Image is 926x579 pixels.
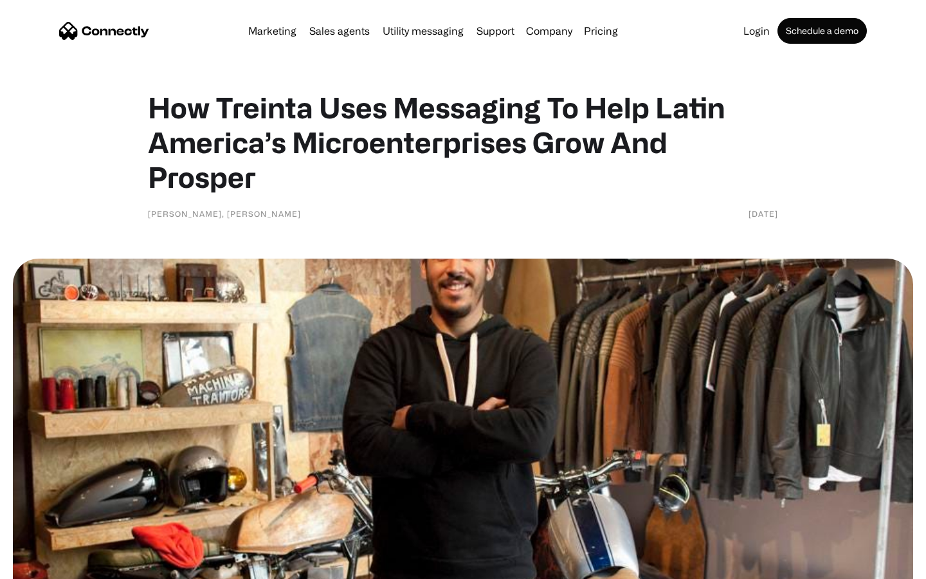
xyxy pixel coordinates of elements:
a: home [59,21,149,41]
a: Utility messaging [377,26,469,36]
h1: How Treinta Uses Messaging To Help Latin America’s Microenterprises Grow And Prosper [148,90,778,194]
ul: Language list [26,556,77,574]
div: Company [526,22,572,40]
div: [DATE] [749,207,778,220]
a: Support [471,26,520,36]
div: Company [522,22,576,40]
a: Sales agents [304,26,375,36]
a: Marketing [243,26,302,36]
div: [PERSON_NAME], [PERSON_NAME] [148,207,301,220]
aside: Language selected: English [13,556,77,574]
a: Login [738,26,775,36]
a: Pricing [579,26,623,36]
a: Schedule a demo [777,18,867,44]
